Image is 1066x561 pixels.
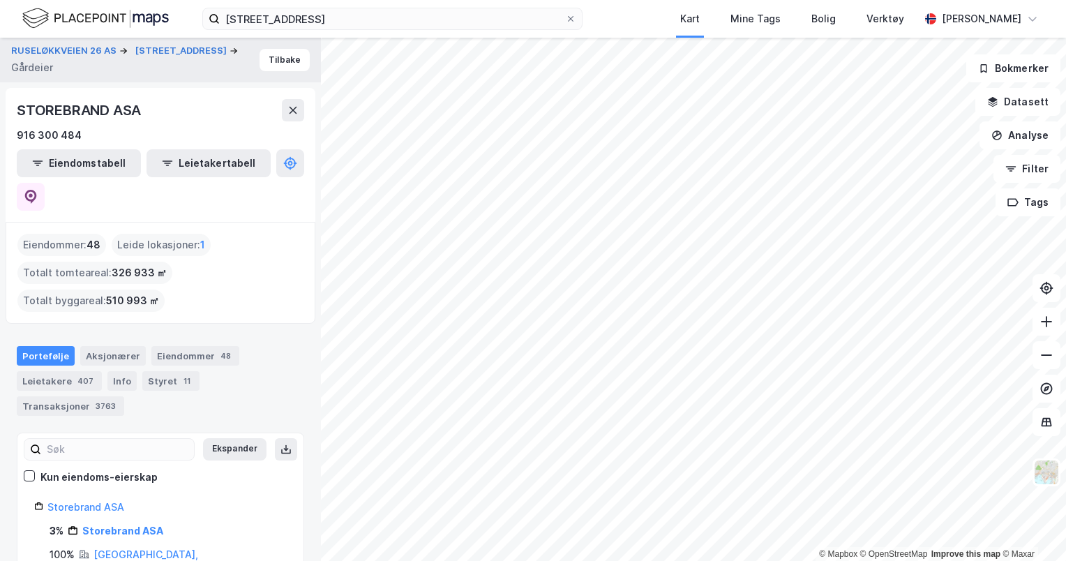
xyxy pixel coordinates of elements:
[979,121,1060,149] button: Analyse
[17,127,82,144] div: 916 300 484
[17,396,124,416] div: Transaksjoner
[17,234,106,256] div: Eiendommer :
[106,292,159,309] span: 510 993 ㎡
[1033,459,1060,486] img: Z
[218,349,234,363] div: 48
[730,10,781,27] div: Mine Tags
[22,6,169,31] img: logo.f888ab2527a4732fd821a326f86c7f29.svg
[180,374,194,388] div: 11
[203,438,266,461] button: Ekspander
[996,188,1060,216] button: Tags
[50,523,63,539] div: 3%
[11,59,53,76] div: Gårdeier
[996,494,1066,561] iframe: Chat Widget
[966,54,1060,82] button: Bokmerker
[151,346,239,366] div: Eiendommer
[860,549,928,559] a: OpenStreetMap
[93,399,119,413] div: 3763
[142,371,200,391] div: Styret
[40,469,158,486] div: Kun eiendoms-eierskap
[17,290,165,312] div: Totalt byggareal :
[107,371,137,391] div: Info
[17,99,144,121] div: STOREBRAND ASA
[147,149,271,177] button: Leietakertabell
[112,264,167,281] span: 326 933 ㎡
[260,49,310,71] button: Tilbake
[82,525,163,537] a: Storebrand ASA
[17,346,75,366] div: Portefølje
[17,371,102,391] div: Leietakere
[17,149,141,177] button: Eiendomstabell
[993,155,1060,183] button: Filter
[200,237,205,253] span: 1
[135,44,230,58] button: [STREET_ADDRESS]
[17,262,172,284] div: Totalt tomteareal :
[975,88,1060,116] button: Datasett
[41,439,194,460] input: Søk
[47,501,124,513] a: Storebrand ASA
[112,234,211,256] div: Leide lokasjoner :
[680,10,700,27] div: Kart
[87,237,100,253] span: 48
[866,10,904,27] div: Verktøy
[942,10,1021,27] div: [PERSON_NAME]
[75,374,96,388] div: 407
[11,44,119,58] button: RUSELØKKVEIEN 26 AS
[80,346,146,366] div: Aksjonærer
[931,549,1000,559] a: Improve this map
[819,549,857,559] a: Mapbox
[811,10,836,27] div: Bolig
[220,8,565,29] input: Søk på adresse, matrikkel, gårdeiere, leietakere eller personer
